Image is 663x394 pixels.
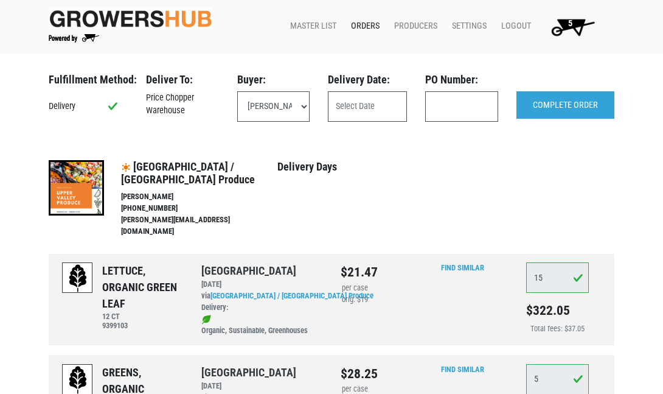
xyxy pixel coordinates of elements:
div: LETTUCE, ORGANIC GREEN LEAF [102,262,183,312]
a: Settings [442,15,491,38]
div: Price Chopper Warehouse [137,91,228,118]
input: Qty [526,262,589,293]
span: 5 [568,18,572,29]
a: Find Similar [441,365,484,374]
li: [PERSON_NAME][EMAIL_ADDRESS][DOMAIN_NAME] [121,214,277,237]
img: original-fc7597fdc6adbb9d0e2ae620e786d1a2.jpg [49,8,212,29]
input: Select Date [328,91,407,122]
h6: 12 CT [102,312,183,321]
img: leaf-e5c59151409436ccce96b2ca1b28e03c.png [201,315,211,325]
a: 5 [536,15,605,39]
h3: Fulfillment Method: [49,73,128,86]
div: [DATE] [201,279,322,290]
a: Logout [491,15,536,38]
a: [GEOGRAPHIC_DATA] [201,366,296,379]
div: $28.25 [341,364,369,384]
a: [GEOGRAPHIC_DATA] / [GEOGRAPHIC_DATA] Produce [210,291,373,300]
h6: 9399103 [102,321,183,330]
a: Orders [341,15,384,38]
img: icon-17c1cd160ff821739f900b4391806256.png [121,163,131,172]
a: Find Similar [441,263,484,272]
span: [GEOGRAPHIC_DATA] / [GEOGRAPHIC_DATA] Produce [121,160,255,186]
div: orig. $19 [341,294,369,306]
img: placeholder-variety-43d6402dacf2d531de610a020419775a.svg [63,263,93,294]
img: Powered by Big Wheelbarrow [49,34,99,43]
a: Master List [280,15,341,38]
h3: Deliver To: [146,73,219,86]
input: COMPLETE ORDER [516,91,614,119]
div: Delivery: [201,302,322,314]
h4: Delivery Days [277,160,398,174]
div: via [201,290,322,314]
div: Total fees: $37.05 [526,323,589,335]
div: $21.47 [341,262,369,282]
img: Cart [546,15,600,39]
a: Producers [384,15,442,38]
div: [DATE] [201,381,322,392]
h3: PO Number: [425,73,498,86]
div: Organic, Sustainable, Greenhouses [201,314,322,337]
h3: Buyer: [237,73,310,86]
div: per case [341,283,369,294]
li: [PHONE_NUMBER] [121,203,277,214]
h3: Delivery Date: [328,73,407,86]
img: thumbnail-193ae0f64ec2a00c421216573b1a8b30.png [49,160,104,216]
a: [GEOGRAPHIC_DATA] [201,264,296,277]
li: [PERSON_NAME] [121,191,277,203]
h5: $322.05 [526,303,589,318]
